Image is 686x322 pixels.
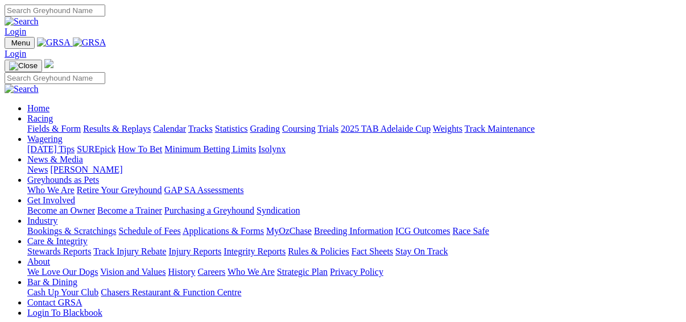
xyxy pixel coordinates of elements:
a: News & Media [27,154,83,164]
img: GRSA [37,37,71,48]
a: Breeding Information [314,226,393,236]
a: Cash Up Your Club [27,287,98,297]
a: Schedule of Fees [118,226,180,236]
a: Care & Integrity [27,236,88,246]
a: Fields & Form [27,124,81,133]
a: [PERSON_NAME] [50,165,122,174]
a: SUREpick [77,144,115,154]
input: Search [5,72,105,84]
a: Industry [27,216,57,225]
a: Home [27,103,49,113]
a: Results & Replays [83,124,151,133]
button: Toggle navigation [5,60,42,72]
a: Track Maintenance [465,124,535,133]
div: Racing [27,124,681,134]
a: Get Involved [27,195,75,205]
a: MyOzChase [266,226,312,236]
a: How To Bet [118,144,163,154]
a: Become an Owner [27,206,95,215]
img: logo-grsa-white.png [44,59,53,68]
a: Login To Blackbook [27,308,102,317]
a: Stewards Reports [27,246,91,256]
a: Chasers Restaurant & Function Centre [101,287,241,297]
a: Strategic Plan [277,267,328,277]
div: About [27,267,681,277]
div: News & Media [27,165,681,175]
img: Close [9,61,38,70]
a: Bookings & Scratchings [27,226,116,236]
a: Who We Are [27,185,75,195]
div: Greyhounds as Pets [27,185,681,195]
a: Minimum Betting Limits [164,144,256,154]
a: Race Safe [452,226,489,236]
div: Wagering [27,144,681,154]
a: Racing [27,114,53,123]
a: 2025 TAB Adelaide Cup [341,124,431,133]
a: Login [5,49,26,58]
button: Toggle navigation [5,37,35,49]
a: GAP SA Assessments [164,185,244,195]
img: GRSA [73,37,106,48]
a: Tracks [188,124,213,133]
span: Menu [11,39,30,47]
a: Purchasing a Greyhound [164,206,254,215]
input: Search [5,5,105,16]
a: About [27,257,50,266]
a: Retire Your Greyhound [77,185,162,195]
a: Coursing [282,124,316,133]
a: History [168,267,195,277]
a: Privacy Policy [330,267,383,277]
a: Trials [317,124,338,133]
a: Bar & Dining [27,277,77,287]
a: ICG Outcomes [395,226,450,236]
img: Search [5,84,39,94]
a: Careers [197,267,225,277]
img: Search [5,16,39,27]
a: Become a Trainer [97,206,162,215]
div: Industry [27,226,681,236]
a: Track Injury Rebate [93,246,166,256]
a: Injury Reports [168,246,221,256]
a: Statistics [215,124,248,133]
a: Who We Are [228,267,275,277]
a: Calendar [153,124,186,133]
div: Care & Integrity [27,246,681,257]
a: Fact Sheets [352,246,393,256]
a: Login [5,27,26,36]
div: Bar & Dining [27,287,681,298]
a: Greyhounds as Pets [27,175,99,185]
a: Integrity Reports [224,246,286,256]
a: Rules & Policies [288,246,349,256]
a: Isolynx [258,144,286,154]
a: Wagering [27,134,63,144]
a: Stay On Track [395,246,448,256]
div: Get Involved [27,206,681,216]
a: Vision and Values [100,267,166,277]
a: We Love Our Dogs [27,267,98,277]
a: Weights [433,124,462,133]
a: [DATE] Tips [27,144,75,154]
a: News [27,165,48,174]
a: Contact GRSA [27,298,82,307]
a: Applications & Forms [183,226,264,236]
a: Syndication [257,206,300,215]
a: Grading [250,124,280,133]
